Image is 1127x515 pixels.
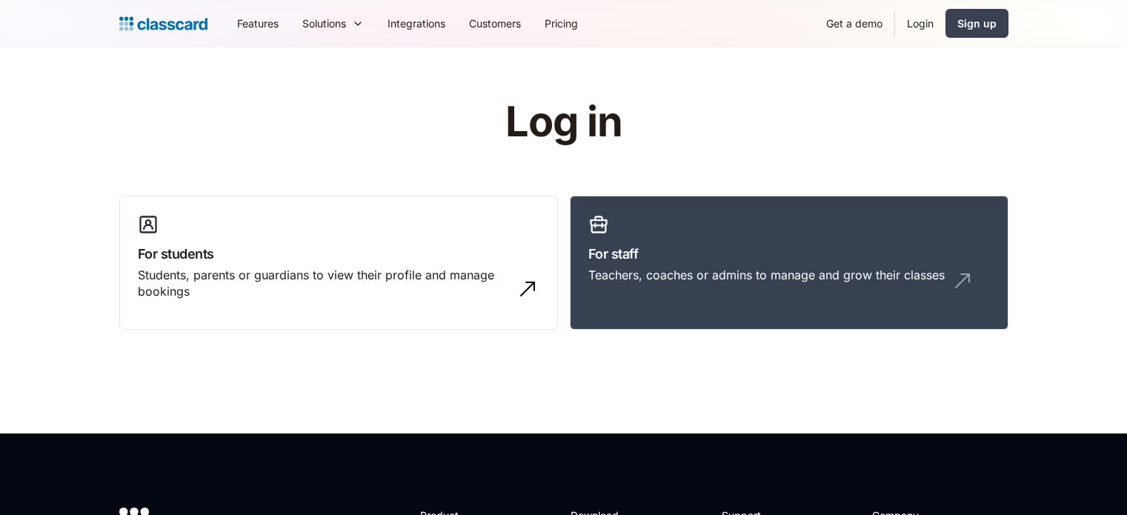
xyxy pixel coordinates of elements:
div: Solutions [302,16,346,31]
div: Sign up [957,16,997,31]
h3: For students [138,244,539,264]
a: Features [225,7,290,40]
div: Teachers, coaches or admins to manage and grow their classes [588,267,945,283]
a: Pricing [533,7,590,40]
div: Students, parents or guardians to view their profile and manage bookings [138,267,510,300]
a: For studentsStudents, parents or guardians to view their profile and manage bookings [119,196,558,330]
a: Login [895,7,945,40]
h1: Log in [328,99,799,145]
a: home [119,13,207,34]
a: Get a demo [814,7,894,40]
a: For staffTeachers, coaches or admins to manage and grow their classes [570,196,1008,330]
a: Customers [457,7,533,40]
a: Sign up [945,9,1008,38]
div: Solutions [290,7,376,40]
h3: For staff [588,244,990,264]
a: Integrations [376,7,457,40]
